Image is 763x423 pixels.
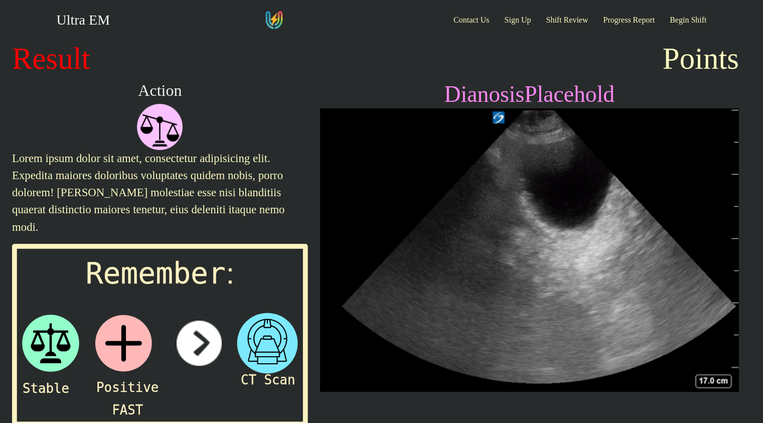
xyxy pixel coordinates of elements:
[12,40,370,77] h1: Result
[588,9,655,31] a: Progress Report
[314,108,745,392] img: bladder-pos.gif
[531,9,588,31] a: Shift Review
[655,9,706,31] a: Begin Shift
[6,150,314,236] p: Lorem ipsum dolor sit amet, consectetur adipisicing elit. Expedita maiores doloribus voluptates q...
[490,9,531,31] a: Sign Up
[438,9,490,31] a: Contact Us
[314,81,745,108] h3: DianosisPlacehold
[131,104,189,150] img: unstableicon.png
[382,40,739,77] h1: Points
[57,12,110,28] a: Ultra EM
[6,81,314,100] h2: Action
